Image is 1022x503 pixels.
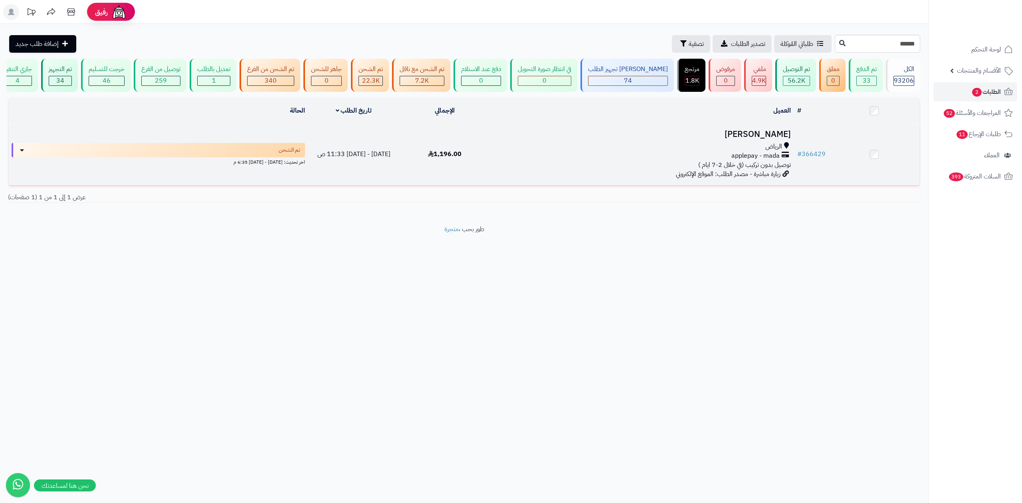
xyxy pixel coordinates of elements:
a: العملاء [933,146,1017,165]
a: تم الشحن من الفرع 340 [238,59,302,92]
span: 0 [543,76,547,85]
span: 2 [972,88,982,97]
span: 0 [724,76,728,85]
span: طلباتي المُوكلة [780,39,813,49]
a: تم التجهيز 34 [40,59,79,92]
div: تم الشحن من الفرع [247,65,294,74]
a: تاريخ الطلب [336,106,372,115]
span: زيارة مباشرة - مصدر الطلب: الموقع الإلكتروني [676,169,780,179]
span: 4 [16,76,20,85]
span: [DATE] - [DATE] 11:33 ص [317,149,390,159]
div: تم الشحن [358,65,383,74]
span: 1.8K [685,76,699,85]
a: تصدير الطلبات [713,35,772,53]
div: دفع عند الاستلام [461,65,501,74]
div: خرجت للتسليم [89,65,125,74]
div: 259 [142,76,180,85]
a: تم الشحن 22.3K [349,59,390,92]
span: 22.3K [362,76,380,85]
span: 93206 [894,76,914,85]
a: تم التوصيل 56.2K [774,59,818,92]
a: طلبات الإرجاع11 [933,125,1017,144]
div: الكل [893,65,914,74]
div: تم التوصيل [783,65,810,74]
a: # [797,106,801,115]
span: الأقسام والمنتجات [957,65,1001,76]
a: تعديل بالطلب 1 [188,59,238,92]
a: في انتظار صورة التحويل 0 [509,59,579,92]
div: 34 [49,76,71,85]
div: 4 [3,76,32,85]
a: طلباتي المُوكلة [774,35,832,53]
span: 0 [831,76,835,85]
span: الطلبات [971,86,1001,97]
a: الحالة [290,106,305,115]
div: ملغي [752,65,766,74]
span: توصيل بدون تركيب (في خلال 2-7 ايام ) [698,160,791,170]
span: 4.9K [752,76,766,85]
div: جاهز للشحن [311,65,342,74]
span: العملاء [984,150,1000,161]
span: 1,196.00 [428,149,461,159]
a: [PERSON_NAME] تجهيز الطلب 74 [579,59,675,92]
span: 340 [265,76,277,85]
span: 7.2K [415,76,429,85]
a: المراجعات والأسئلة52 [933,103,1017,123]
div: مرفوض [716,65,735,74]
img: logo-2.png [968,6,1014,23]
div: 0 [518,76,571,85]
a: مرتجع 1.8K [675,59,707,92]
div: في انتظار صورة التحويل [518,65,571,74]
a: تم الشحن مع ناقل 7.2K [390,59,452,92]
span: 1 [212,76,216,85]
div: [PERSON_NAME] تجهيز الطلب [588,65,668,74]
div: 0 [717,76,735,85]
a: الإجمالي [435,106,455,115]
div: تعديل بالطلب [197,65,230,74]
span: 0 [479,76,483,85]
span: 56.2K [788,76,805,85]
span: 11 [957,130,968,139]
a: الكل93206 [884,59,922,92]
div: عرض 1 إلى 1 من 1 (1 صفحات) [2,193,464,202]
span: لوحة التحكم [971,44,1001,55]
span: 0 [325,76,329,85]
a: جاهز للشحن 0 [302,59,349,92]
a: تحديثات المنصة [21,4,41,22]
a: إضافة طلب جديد [9,35,76,53]
a: تم الدفع 33 [847,59,884,92]
div: 22319 [359,76,382,85]
div: 340 [248,76,294,85]
a: السلات المتروكة393 [933,167,1017,186]
div: 0 [461,76,501,85]
span: رفيق [95,7,108,17]
span: تصدير الطلبات [731,39,765,49]
a: دفع عند الاستلام 0 [452,59,509,92]
span: إضافة طلب جديد [16,39,59,49]
span: 74 [624,76,632,85]
div: 46 [89,76,124,85]
div: تم الشحن مع ناقل [400,65,444,74]
a: ملغي 4.9K [743,59,774,92]
div: 4929 [752,76,766,85]
a: خرجت للتسليم 46 [79,59,132,92]
span: applepay - mada [731,151,780,160]
div: 56173 [783,76,810,85]
span: تصفية [689,39,704,49]
div: 0 [827,76,839,85]
div: 7223 [400,76,444,85]
button: تصفية [672,35,710,53]
div: 1771 [685,76,699,85]
div: 0 [311,76,341,85]
a: لوحة التحكم [933,40,1017,59]
h3: [PERSON_NAME] [493,130,790,139]
span: 52 [944,109,955,118]
a: معلق 0 [818,59,847,92]
div: 33 [857,76,876,85]
span: السلات المتروكة [948,171,1001,182]
span: 46 [103,76,111,85]
a: العميل [773,106,791,115]
span: 34 [56,76,64,85]
span: 393 [949,172,963,182]
span: المراجعات والأسئلة [943,107,1001,119]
